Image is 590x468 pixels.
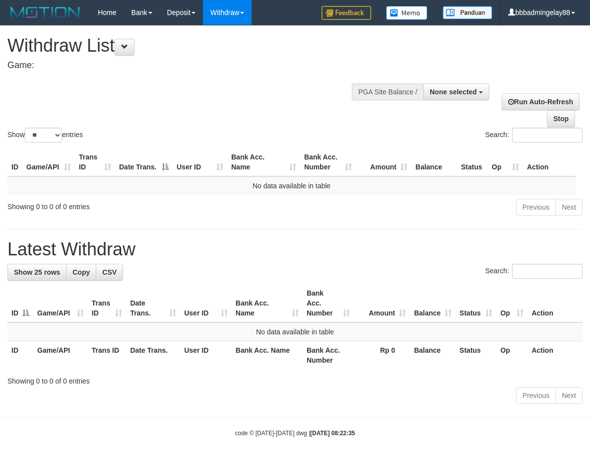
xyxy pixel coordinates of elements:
[7,264,66,281] a: Show 25 rows
[386,6,428,20] img: Button%20Memo.svg
[22,148,75,176] th: Game/API: activate to sort column ascending
[411,148,457,176] th: Balance
[423,83,489,100] button: None selected
[555,199,583,216] a: Next
[25,128,62,143] select: Showentries
[7,372,583,386] div: Showing 0 to 0 of 0 entries
[7,148,22,176] th: ID
[72,268,90,276] span: Copy
[443,6,492,19] img: panduan.png
[410,341,456,370] th: Balance
[115,148,173,176] th: Date Trans.: activate to sort column descending
[75,148,115,176] th: Trans ID: activate to sort column ascending
[33,341,88,370] th: Game/API
[7,36,384,56] h1: Withdraw List
[7,128,83,143] label: Show entries
[354,341,410,370] th: Rp 0
[33,284,88,322] th: Game/API: activate to sort column ascending
[180,341,232,370] th: User ID
[232,284,303,322] th: Bank Acc. Name: activate to sort column ascending
[88,284,127,322] th: Trans ID: activate to sort column ascending
[322,6,371,20] img: Feedback.jpg
[303,341,354,370] th: Bank Acc. Number
[7,239,583,259] h1: Latest Withdraw
[7,284,33,322] th: ID: activate to sort column descending
[126,284,180,322] th: Date Trans.: activate to sort column ascending
[488,148,523,176] th: Op: activate to sort column ascending
[496,284,527,322] th: Op: activate to sort column ascending
[456,284,496,322] th: Status: activate to sort column ascending
[512,264,583,279] input: Search:
[523,148,576,176] th: Action
[456,341,496,370] th: Status
[180,284,232,322] th: User ID: activate to sort column ascending
[232,341,303,370] th: Bank Acc. Name
[173,148,227,176] th: User ID: activate to sort column ascending
[527,284,583,322] th: Action
[516,387,556,404] a: Previous
[303,284,354,322] th: Bank Acc. Number: activate to sort column ascending
[96,264,123,281] a: CSV
[512,128,583,143] input: Search:
[547,110,575,127] a: Stop
[7,198,238,212] div: Showing 0 to 0 of 0 entries
[7,341,33,370] th: ID
[7,5,83,20] img: MOTION_logo.png
[66,264,96,281] a: Copy
[7,176,576,195] td: No data available in table
[430,88,477,96] span: None selected
[227,148,300,176] th: Bank Acc. Name: activate to sort column ascending
[354,284,410,322] th: Amount: activate to sort column ascending
[516,199,556,216] a: Previous
[7,322,583,341] td: No data available in table
[14,268,60,276] span: Show 25 rows
[102,268,117,276] span: CSV
[410,284,456,322] th: Balance: activate to sort column ascending
[235,430,355,437] small: code © [DATE]-[DATE] dwg |
[352,83,423,100] div: PGA Site Balance /
[126,341,180,370] th: Date Trans.
[502,93,580,110] a: Run Auto-Refresh
[555,387,583,404] a: Next
[496,341,527,370] th: Op
[310,430,355,437] strong: [DATE] 08:22:35
[527,341,583,370] th: Action
[356,148,411,176] th: Amount: activate to sort column ascending
[88,341,127,370] th: Trans ID
[457,148,488,176] th: Status
[485,264,583,279] label: Search:
[485,128,583,143] label: Search:
[300,148,356,176] th: Bank Acc. Number: activate to sort column ascending
[7,61,384,71] h4: Game:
